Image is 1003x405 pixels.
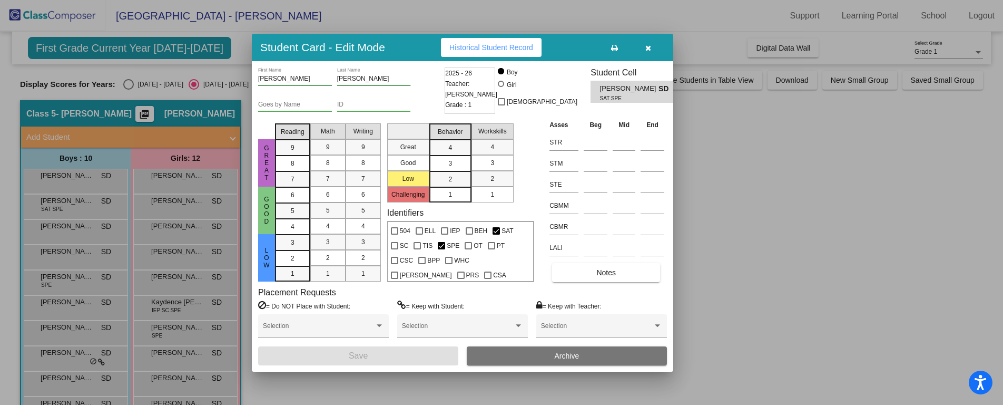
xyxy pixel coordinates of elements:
span: SPE [447,239,459,252]
span: Grade : 1 [445,100,471,110]
span: 5 [361,206,365,215]
span: Great [262,144,271,181]
input: goes by name [258,101,332,109]
span: 7 [326,174,330,184]
span: SAT [501,225,513,237]
span: 1 [291,269,294,278]
span: Behavior [438,127,463,137]
span: 3 [326,237,330,247]
span: SAT SPE [600,94,651,102]
input: assessment [549,177,578,192]
input: assessment [549,240,578,256]
span: 4 [291,222,294,232]
th: Mid [610,119,638,131]
span: 2 [361,253,365,263]
input: assessment [549,219,578,235]
input: assessment [549,134,578,150]
span: Math [321,127,335,136]
span: 9 [291,143,294,152]
h3: Student Card - Edit Mode [260,41,385,54]
div: Girl [506,80,517,90]
span: Notes [596,268,616,277]
th: Asses [547,119,581,131]
span: 3 [490,158,494,168]
span: 9 [326,142,330,152]
label: = Do NOT Place with Student: [258,301,350,311]
span: 2025 - 26 [445,68,472,79]
span: 1 [326,269,330,278]
span: 4 [326,221,330,231]
label: Identifiers [387,208,424,218]
input: assessment [549,198,578,214]
span: 1 [490,190,494,199]
span: IEP [450,225,460,237]
span: CSA [493,269,506,282]
input: assessment [549,156,578,171]
span: 504 [400,225,410,237]
th: End [638,119,667,131]
span: 2 [291,254,294,263]
span: 9 [361,142,365,152]
span: 4 [448,143,452,152]
span: 5 [291,206,294,216]
span: [DEMOGRAPHIC_DATA] [507,95,577,108]
span: 3 [361,237,365,247]
span: 4 [361,221,365,231]
span: 7 [361,174,365,184]
span: BPP [427,254,440,267]
span: ELL [425,225,436,237]
span: BEH [475,225,488,237]
span: Archive [555,352,579,360]
span: 1 [448,190,452,199]
span: 6 [291,190,294,200]
span: Reading [281,127,304,137]
button: Save [258,346,458,365]
label: Placement Requests [258,287,336,297]
span: Low [262,247,271,269]
span: 8 [326,158,330,168]
span: OT [474,239,483,252]
span: 1 [361,269,365,278]
span: Teacher: [PERSON_NAME] [445,79,497,100]
span: Workskills [478,127,507,136]
span: Historical Student Record [449,43,533,52]
span: 6 [361,190,365,199]
span: 8 [361,158,365,168]
span: PRS [466,269,479,282]
span: 5 [326,206,330,215]
span: [PERSON_NAME] [400,269,452,282]
button: Archive [467,346,667,365]
th: Beg [581,119,610,131]
span: [PERSON_NAME] [600,83,658,94]
span: Save [349,351,368,360]
label: = Keep with Student: [397,301,465,311]
span: WHC [454,254,469,267]
div: Boy [506,67,518,77]
button: Historical Student Record [441,38,542,57]
span: Good [262,196,271,225]
span: 2 [326,253,330,263]
button: Notes [552,263,660,282]
span: PT [497,239,505,252]
h3: Student Cell [591,67,682,78]
span: 3 [448,159,452,168]
span: 8 [291,159,294,168]
span: 7 [291,175,294,184]
span: TIS [422,239,432,252]
span: 4 [490,142,494,152]
span: Writing [353,127,373,136]
span: 3 [291,238,294,247]
label: = Keep with Teacher: [536,301,602,311]
span: CSC [400,254,413,267]
span: SC [400,239,409,252]
span: 6 [326,190,330,199]
span: 2 [448,175,452,184]
span: 2 [490,174,494,184]
span: SD [658,83,673,94]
